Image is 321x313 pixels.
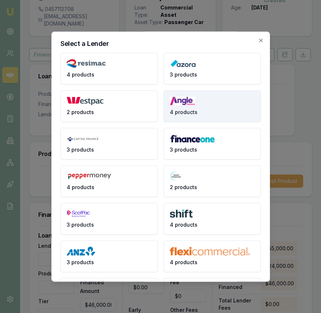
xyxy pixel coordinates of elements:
button: 4 products [60,53,158,85]
span: 3 products [170,146,197,153]
img: The Asset Financier [170,172,182,181]
button: 3 products [60,203,158,235]
img: ANZ [67,247,95,256]
span: 3 products [67,221,94,228]
img: ScotPac [67,209,90,218]
img: Shift [170,209,193,218]
span: 4 products [170,221,197,228]
button: 3 products [60,128,158,160]
img: Finance One [170,134,215,143]
button: 3 products [164,128,261,160]
img: Azora [170,59,196,68]
img: flexicommercial [170,247,250,256]
button: 2 products [60,90,158,122]
button: 4 products [164,90,261,122]
span: 4 products [67,184,94,191]
img: Westpac [67,97,103,106]
span: 4 products [170,259,197,266]
img: Resimac [67,59,106,68]
span: 4 products [170,109,197,116]
span: 2 products [67,109,94,116]
button: 3 products [164,53,261,85]
span: 3 products [67,259,94,266]
img: Pepper Money [67,172,112,181]
button: 1 products [60,278,158,310]
button: 2 products [164,165,261,197]
button: 4 products [164,203,261,235]
img: Capital Finance [67,134,99,143]
button: 3 products [60,240,158,272]
h2: Select a Lender [60,40,261,47]
button: 4 products [164,240,261,272]
span: 2 products [170,184,197,191]
span: 3 products [170,71,197,78]
img: Angle Finance [170,97,196,106]
span: 3 products [67,146,94,153]
button: 4 products [60,165,158,197]
button: 1 products [164,278,261,310]
span: 4 products [67,71,94,78]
